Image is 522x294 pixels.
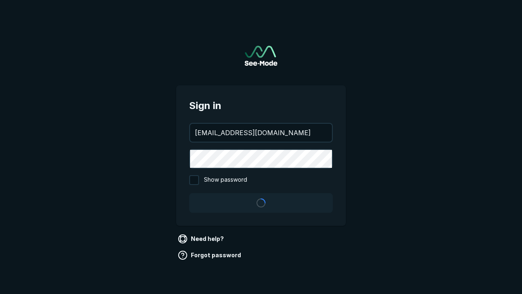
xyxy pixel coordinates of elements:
a: Go to sign in [245,46,277,66]
span: Sign in [189,98,333,113]
span: Show password [204,175,247,185]
a: Need help? [176,232,227,245]
img: See-Mode Logo [245,46,277,66]
a: Forgot password [176,249,244,262]
input: your@email.com [190,124,332,142]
